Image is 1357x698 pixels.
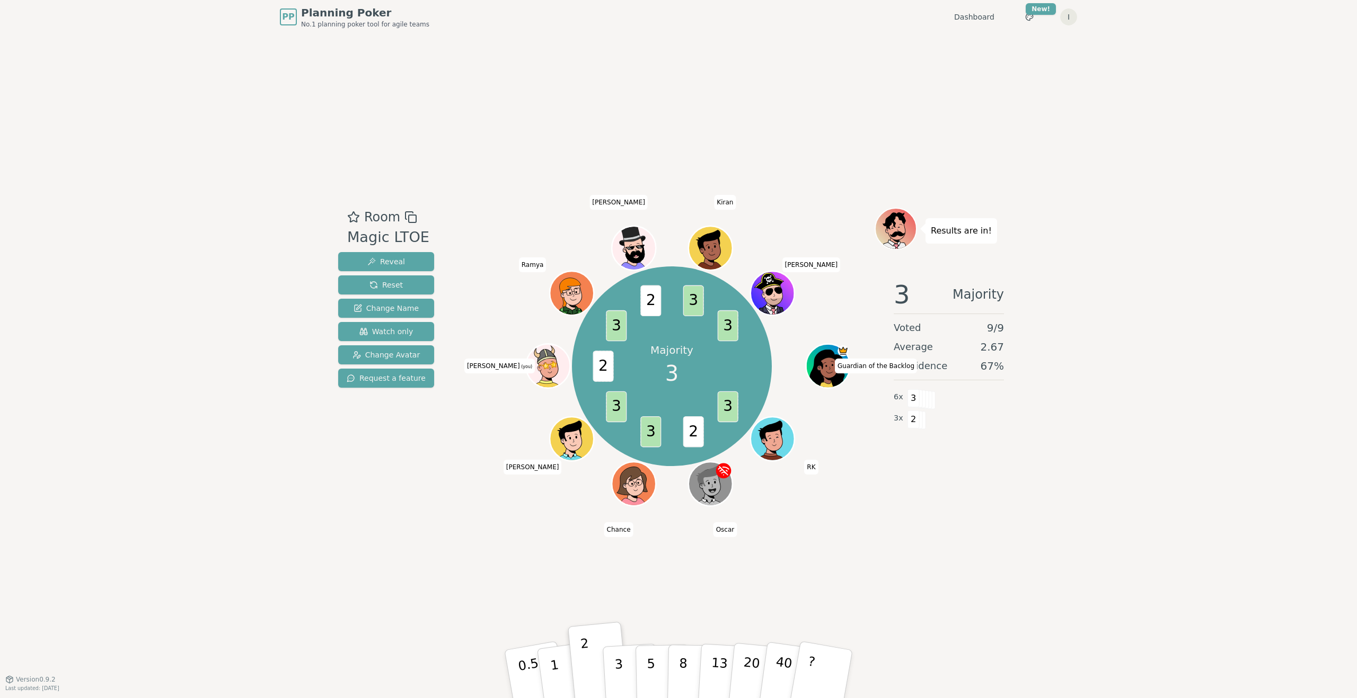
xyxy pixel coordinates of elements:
span: 3 [907,389,920,407]
span: Request a feature [347,373,426,383]
button: Change Name [338,299,434,318]
span: Change Name [354,303,419,314]
span: Click to change your name [714,195,736,210]
button: New! [1020,7,1039,26]
span: Click to change your name [519,257,547,272]
a: Dashboard [954,12,994,22]
button: Change Avatar [338,345,434,364]
div: New! [1026,3,1056,15]
span: Reset [369,280,403,290]
span: 2.67 [980,339,1004,354]
span: Version 0.9.2 [16,675,56,684]
span: 3 [894,282,910,307]
span: Watch only [359,326,413,337]
span: Planning Poker [301,5,429,20]
span: 3 [683,285,703,316]
button: Add as favourite [347,208,360,227]
span: Click to change your name [713,522,737,537]
span: 2 [640,285,661,316]
button: Click to change your avatar [527,345,569,387]
span: Majority [953,282,1004,307]
span: 9 / 9 [987,320,1004,335]
span: 3 [606,310,627,341]
span: Click to change your name [804,460,818,475]
span: Room [364,208,400,227]
button: Version0.9.2 [5,675,56,684]
span: Click to change your name [835,359,917,373]
span: Click to change your name [782,257,841,272]
span: Average [894,339,933,354]
span: Click to change your name [504,460,562,475]
span: 67 % [981,359,1004,373]
p: Majority [650,343,693,357]
span: Voted [894,320,921,335]
span: Change Avatar [353,350,420,360]
p: Results are in! [931,223,992,238]
span: Confidence [894,359,947,373]
span: 6 x [894,391,903,403]
button: Request a feature [338,369,434,388]
span: 3 [606,391,627,422]
span: Click to change your name [604,522,633,537]
span: Reveal [367,256,405,267]
span: 2 [683,416,703,447]
span: Guardian of the Backlog is the host [838,345,849,356]
span: Last updated: [DATE] [5,685,59,691]
span: 3 [640,416,661,447]
span: 3 [717,310,738,341]
span: Click to change your name [589,195,648,210]
span: PP [282,11,294,23]
button: I [1060,8,1077,25]
div: Magic LTOE [347,227,429,248]
span: 2 [593,351,613,382]
button: Reset [338,275,434,294]
button: Watch only [338,322,434,341]
a: PPPlanning PokerNo.1 planning poker tool for agile teams [280,5,429,29]
span: Click to change your name [464,359,535,373]
span: (you) [520,364,533,369]
span: 3 x [894,413,903,424]
span: 3 [665,357,678,389]
span: 2 [907,410,920,428]
button: Reveal [338,252,434,271]
span: No.1 planning poker tool for agile teams [301,20,429,29]
p: 2 [580,636,594,694]
span: 3 [717,391,738,422]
